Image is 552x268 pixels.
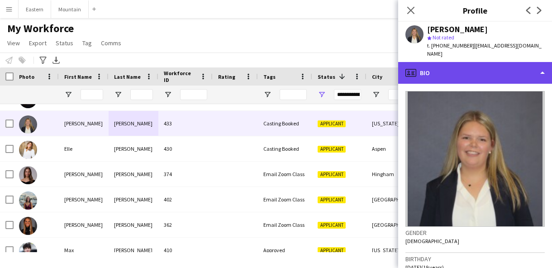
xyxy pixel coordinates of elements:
div: [PERSON_NAME] [109,136,158,161]
button: Mountain [51,0,89,18]
span: Applicant [318,171,346,178]
div: 410 [158,238,213,263]
div: [PERSON_NAME] [59,162,109,187]
input: Last Name Filter Input [130,89,153,100]
span: City [372,73,382,80]
span: View [7,39,20,47]
img: Max Fitzsimons [19,242,37,260]
span: Comms [101,39,121,47]
div: Bio [398,62,552,84]
h3: Gender [405,229,545,237]
span: Workforce ID [164,70,196,83]
span: t. [PHONE_NUMBER] [427,42,474,49]
div: Casting Booked [258,136,312,161]
span: Tags [263,73,276,80]
a: View [4,37,24,49]
div: Aspen [366,136,421,161]
span: Applicant [318,196,346,203]
span: Applicant [318,120,346,127]
img: Marley McCall [19,217,37,235]
span: Applicant [318,222,346,229]
span: Status [56,39,73,47]
input: First Name Filter Input [81,89,103,100]
app-action-btn: Export XLSX [51,55,62,66]
div: [PERSON_NAME] [109,212,158,237]
div: Hingham [366,162,421,187]
span: My Workforce [7,22,74,35]
a: Tag [79,37,95,49]
span: Export [29,39,47,47]
div: Elle [59,136,109,161]
img: Ella Rapp [19,115,37,134]
span: Not rated [433,34,454,41]
div: Email Zoom Class [258,162,312,187]
button: Open Filter Menu [64,91,72,99]
div: [PERSON_NAME] [109,111,158,136]
img: Elle Eggleston [19,141,37,159]
div: 430 [158,136,213,161]
span: Photo [19,73,34,80]
a: Status [52,37,77,49]
div: Email Zoom Class [258,212,312,237]
div: [PERSON_NAME] [59,212,109,237]
button: Open Filter Menu [263,91,271,99]
div: [PERSON_NAME] [427,25,488,33]
span: First Name [64,73,92,80]
div: [PERSON_NAME] [109,238,158,263]
button: Open Filter Menu [164,91,172,99]
span: Status [318,73,335,80]
div: [GEOGRAPHIC_DATA] [366,187,421,212]
span: Last Name [114,73,141,80]
h3: Profile [398,5,552,16]
button: Open Filter Menu [318,91,326,99]
input: City Filter Input [388,89,415,100]
div: [PERSON_NAME] [59,187,109,212]
span: [DEMOGRAPHIC_DATA] [405,238,459,244]
div: Email Zoom Class [258,187,312,212]
div: 362 [158,212,213,237]
div: 433 [158,111,213,136]
img: Leah Stuart [19,191,37,210]
input: Workforce ID Filter Input [180,89,207,100]
div: Max [59,238,109,263]
div: Casting Booked [258,111,312,136]
div: [PERSON_NAME] [59,111,109,136]
span: Applicant [318,247,346,254]
span: Applicant [318,146,346,153]
div: [US_STATE] [366,111,421,136]
input: Tags Filter Input [280,89,307,100]
button: Open Filter Menu [372,91,380,99]
h3: Birthday [405,255,545,263]
div: [GEOGRAPHIC_DATA] [366,212,421,237]
button: Eastern [19,0,51,18]
div: [US_STATE] [366,238,421,263]
img: Julia Glennon [19,166,37,184]
div: 374 [158,162,213,187]
span: | [EMAIL_ADDRESS][DOMAIN_NAME] [427,42,542,57]
div: [PERSON_NAME] [109,162,158,187]
img: Crew avatar or photo [405,91,545,227]
span: Tag [82,39,92,47]
span: Rating [218,73,235,80]
app-action-btn: Advanced filters [38,55,48,66]
a: Export [25,37,50,49]
div: [PERSON_NAME] [109,187,158,212]
div: 402 [158,187,213,212]
div: Approved [258,238,312,263]
a: Comms [97,37,125,49]
button: Open Filter Menu [114,91,122,99]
